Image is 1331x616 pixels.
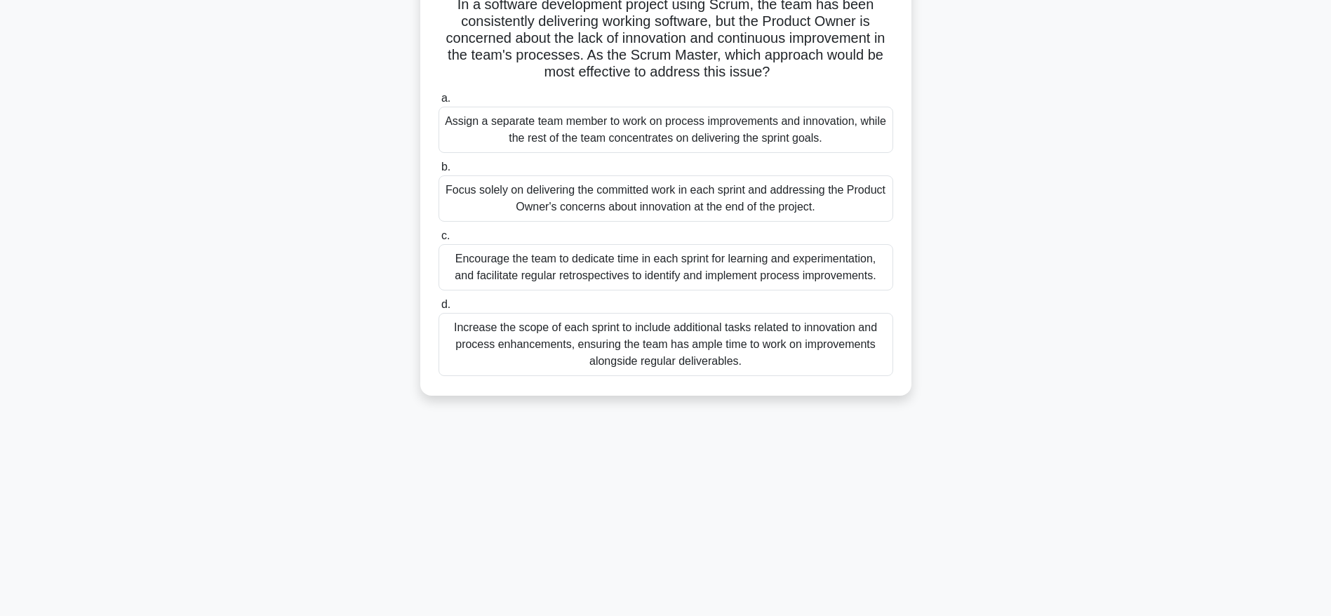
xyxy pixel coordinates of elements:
span: d. [441,298,450,310]
div: Encourage the team to dedicate time in each sprint for learning and experimentation, and facilita... [439,244,893,290]
div: Assign a separate team member to work on process improvements and innovation, while the rest of t... [439,107,893,153]
span: c. [441,229,450,241]
span: a. [441,92,450,104]
div: Focus solely on delivering the committed work in each sprint and addressing the Product Owner's c... [439,175,893,222]
div: Increase the scope of each sprint to include additional tasks related to innovation and process e... [439,313,893,376]
span: b. [441,161,450,173]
